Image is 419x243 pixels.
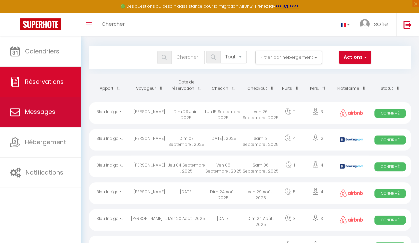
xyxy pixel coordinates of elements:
button: Filtrer par hébergement [255,51,322,64]
th: Sort by nights [279,74,302,97]
th: Sort by status [369,74,411,97]
th: Sort by booking date [168,74,205,97]
a: Chercher [97,13,130,36]
span: Réservations [25,77,64,86]
span: Chercher [102,20,125,27]
input: Chercher [171,51,205,64]
img: logout [403,20,412,29]
a: ... sofie [355,13,396,36]
th: Sort by checkout [242,74,279,97]
span: sofie [374,20,388,28]
img: Super Booking [20,18,61,30]
button: Actions [339,51,371,64]
th: Sort by people [302,74,334,97]
span: Calendriers [25,47,59,55]
a: >>> ICI <<<< [275,3,299,9]
span: Messages [25,107,55,116]
th: Sort by checkin [205,74,242,97]
th: Sort by rentals [89,74,131,97]
th: Sort by guest [131,74,168,97]
span: Hébergement [25,138,66,146]
img: ... [360,19,370,29]
th: Sort by channel [334,74,369,97]
span: Notifications [26,168,63,177]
